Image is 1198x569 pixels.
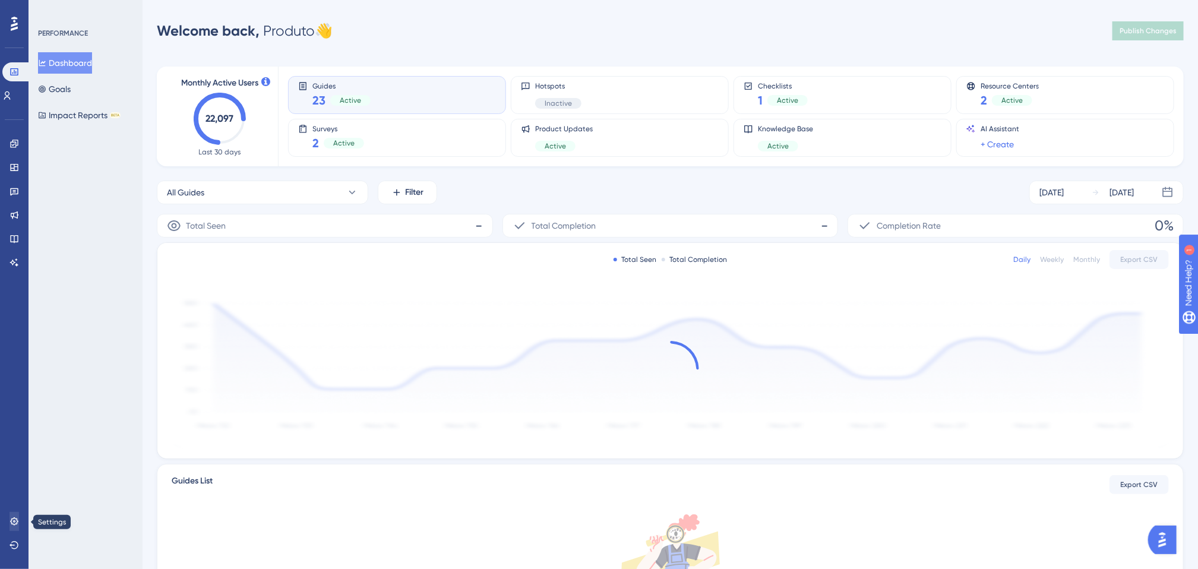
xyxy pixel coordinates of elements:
[206,113,234,124] text: 22,097
[877,219,941,233] span: Completion Rate
[662,255,728,264] div: Total Completion
[614,255,657,264] div: Total Seen
[821,216,828,235] span: -
[157,181,368,204] button: All Guides
[312,92,325,109] span: 23
[1040,255,1064,264] div: Weekly
[981,137,1014,151] a: + Create
[1120,26,1177,36] span: Publish Changes
[1112,21,1184,40] button: Publish Changes
[181,76,258,90] span: Monthly Active Users
[1110,185,1134,200] div: [DATE]
[38,52,92,74] button: Dashboard
[186,219,226,233] span: Total Seen
[1155,216,1174,235] span: 0%
[172,474,213,495] span: Guides List
[167,185,204,200] span: All Guides
[312,124,364,132] span: Surveys
[83,6,86,15] div: 1
[1073,255,1100,264] div: Monthly
[476,216,483,235] span: -
[110,112,121,118] div: BETA
[1121,255,1158,264] span: Export CSV
[157,21,333,40] div: Produto 👋
[767,141,789,151] span: Active
[1001,96,1023,105] span: Active
[535,81,581,91] span: Hotspots
[981,92,987,109] span: 2
[333,138,355,148] span: Active
[38,105,121,126] button: Impact ReportsBETA
[758,124,813,134] span: Knowledge Base
[406,185,424,200] span: Filter
[758,92,763,109] span: 1
[1110,250,1169,269] button: Export CSV
[981,81,1039,90] span: Resource Centers
[1110,475,1169,494] button: Export CSV
[312,135,319,151] span: 2
[535,124,593,134] span: Product Updates
[38,29,88,38] div: PERFORMANCE
[545,99,572,108] span: Inactive
[28,3,74,17] span: Need Help?
[312,81,371,90] span: Guides
[532,219,596,233] span: Total Completion
[545,141,566,151] span: Active
[199,147,241,157] span: Last 30 days
[1148,522,1184,558] iframe: UserGuiding AI Assistant Launcher
[1013,255,1031,264] div: Daily
[1039,185,1064,200] div: [DATE]
[38,78,71,100] button: Goals
[378,181,437,204] button: Filter
[1121,480,1158,489] span: Export CSV
[758,81,808,90] span: Checklists
[777,96,798,105] span: Active
[340,96,361,105] span: Active
[981,124,1019,134] span: AI Assistant
[157,22,260,39] span: Welcome back,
